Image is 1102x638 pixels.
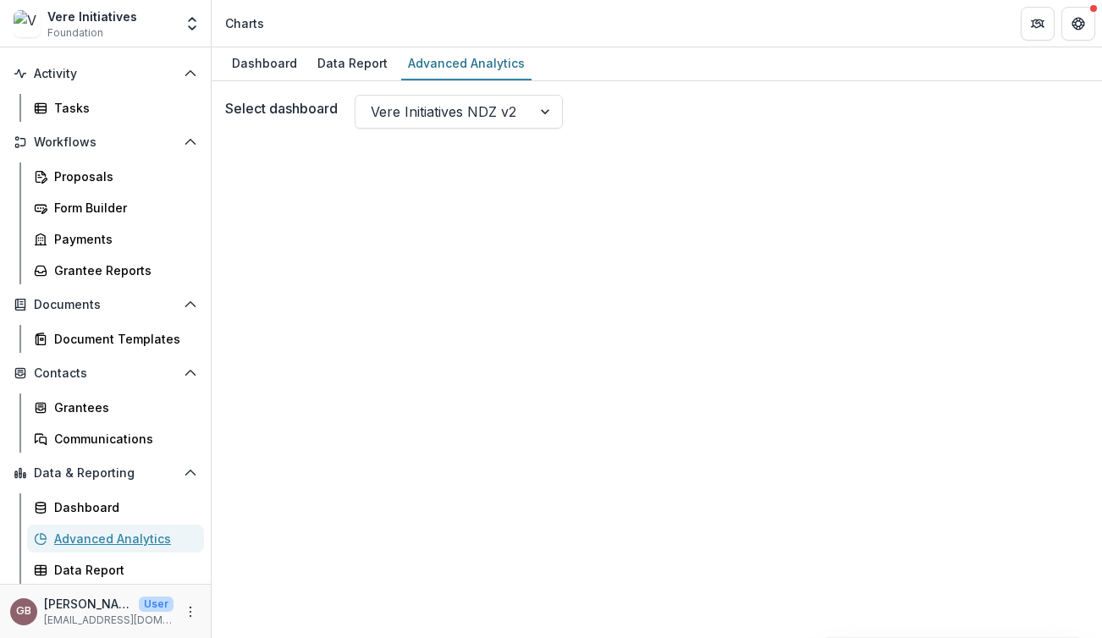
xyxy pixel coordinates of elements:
div: Communications [54,430,190,448]
p: User [139,597,174,612]
div: Grace Brown [16,606,31,617]
span: Data & Reporting [34,466,177,481]
a: Communications [27,425,204,453]
span: Foundation [47,25,103,41]
div: Data Report [311,51,394,75]
a: Grantees [27,393,204,421]
div: Grantee Reports [54,261,190,279]
a: Data Report [27,556,204,584]
a: Proposals [27,162,204,190]
span: Documents [34,298,177,312]
p: [PERSON_NAME] [44,595,132,613]
div: Charts [225,14,264,32]
div: Dashboard [225,51,304,75]
button: Open Workflows [7,129,204,156]
div: Form Builder [54,199,190,217]
button: Get Help [1061,7,1095,41]
div: Data Report [54,561,190,579]
span: Contacts [34,366,177,381]
button: More [180,602,201,622]
a: Advanced Analytics [401,47,532,80]
a: Data Report [311,47,394,80]
a: Payments [27,225,204,253]
div: Vere Initiatives [47,8,137,25]
div: Advanced Analytics [54,530,190,547]
div: Proposals [54,168,190,185]
button: Open Activity [7,60,204,87]
div: Advanced Analytics [401,51,532,75]
button: Open entity switcher [180,7,204,41]
a: Document Templates [27,325,204,353]
div: Tasks [54,99,190,117]
button: Open Data & Reporting [7,459,204,487]
a: Form Builder [27,194,204,222]
button: Open Contacts [7,360,204,387]
a: Dashboard [225,47,304,80]
a: Grantee Reports [27,256,204,284]
a: Advanced Analytics [27,525,204,553]
div: Document Templates [54,330,190,348]
label: Select dashboard [225,98,338,118]
nav: breadcrumb [218,11,271,36]
span: Activity [34,67,177,81]
div: Payments [54,230,190,248]
a: Dashboard [27,493,204,521]
img: Vere Initiatives [14,10,41,37]
button: Open Documents [7,291,204,318]
div: Dashboard [54,498,190,516]
span: Workflows [34,135,177,150]
a: Tasks [27,94,204,122]
div: Grantees [54,399,190,416]
button: Partners [1021,7,1055,41]
p: [EMAIL_ADDRESS][DOMAIN_NAME] [44,613,174,628]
